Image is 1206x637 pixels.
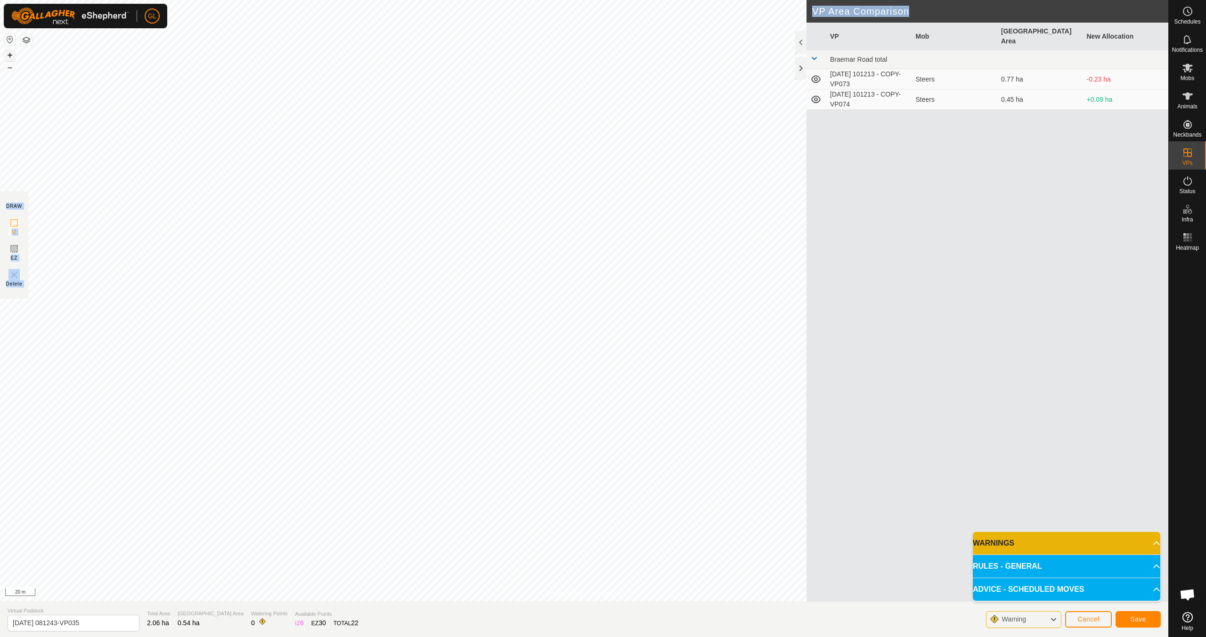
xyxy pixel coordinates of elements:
a: Privacy Policy [547,589,582,597]
span: EZ [11,254,18,261]
button: Cancel [1065,611,1112,628]
span: Help [1182,625,1193,631]
span: Virtual Paddock [8,607,139,615]
span: [GEOGRAPHIC_DATA] Area [178,610,244,618]
td: [DATE] 101213 - COPY-VP073 [826,69,912,90]
span: 0.54 ha [178,619,200,627]
button: Map Layers [21,34,32,46]
span: Delete [6,280,23,287]
a: Contact Us [594,589,621,597]
button: + [4,49,16,61]
span: Warning [1002,615,1026,623]
div: EZ [311,618,326,628]
span: 22 [351,619,359,627]
th: [GEOGRAPHIC_DATA] Area [997,23,1083,50]
th: New Allocation [1083,23,1169,50]
span: ADVICE - SCHEDULED MOVES [973,584,1084,595]
p-accordion-header: RULES - GENERAL [973,555,1160,578]
span: Cancel [1077,615,1100,623]
span: GL [148,11,157,21]
button: Reset Map [4,34,16,45]
span: 2.06 ha [147,619,169,627]
p-accordion-header: ADVICE - SCHEDULED MOVES [973,578,1160,601]
span: Mobs [1181,75,1194,81]
td: 0.45 ha [997,90,1083,110]
img: VP [8,269,20,280]
span: Braemar Road total [830,56,887,63]
button: Save [1116,611,1161,628]
span: 6 [300,619,304,627]
h2: VP Area Comparison [812,6,1168,17]
div: DRAW [6,203,22,210]
span: WARNINGS [973,538,1014,549]
span: Available Points [295,610,359,618]
th: VP [826,23,912,50]
span: VPs [1182,160,1192,166]
td: -0.23 ha [1083,69,1169,90]
div: Open chat [1173,580,1202,609]
button: – [4,62,16,73]
img: Gallagher Logo [11,8,129,24]
span: Save [1130,615,1146,623]
span: 30 [318,619,326,627]
div: TOTAL [334,618,359,628]
th: Mob [912,23,998,50]
span: Watering Points [251,610,287,618]
span: Neckbands [1173,132,1201,138]
span: Heatmap [1176,245,1199,251]
span: Total Area [147,610,170,618]
div: IZ [295,618,303,628]
span: Notifications [1172,47,1203,53]
p-accordion-header: WARNINGS [973,532,1160,555]
span: RULES - GENERAL [973,561,1042,572]
div: Steers [916,95,994,105]
span: 0 [251,619,255,627]
td: 0.77 ha [997,69,1083,90]
span: Status [1179,188,1195,194]
td: [DATE] 101213 - COPY-VP074 [826,90,912,110]
td: +0.09 ha [1083,90,1169,110]
span: Infra [1182,217,1193,222]
div: Steers [916,74,994,84]
a: Help [1169,608,1206,635]
span: IZ [12,229,17,236]
span: Schedules [1174,19,1200,24]
span: Animals [1177,104,1198,109]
